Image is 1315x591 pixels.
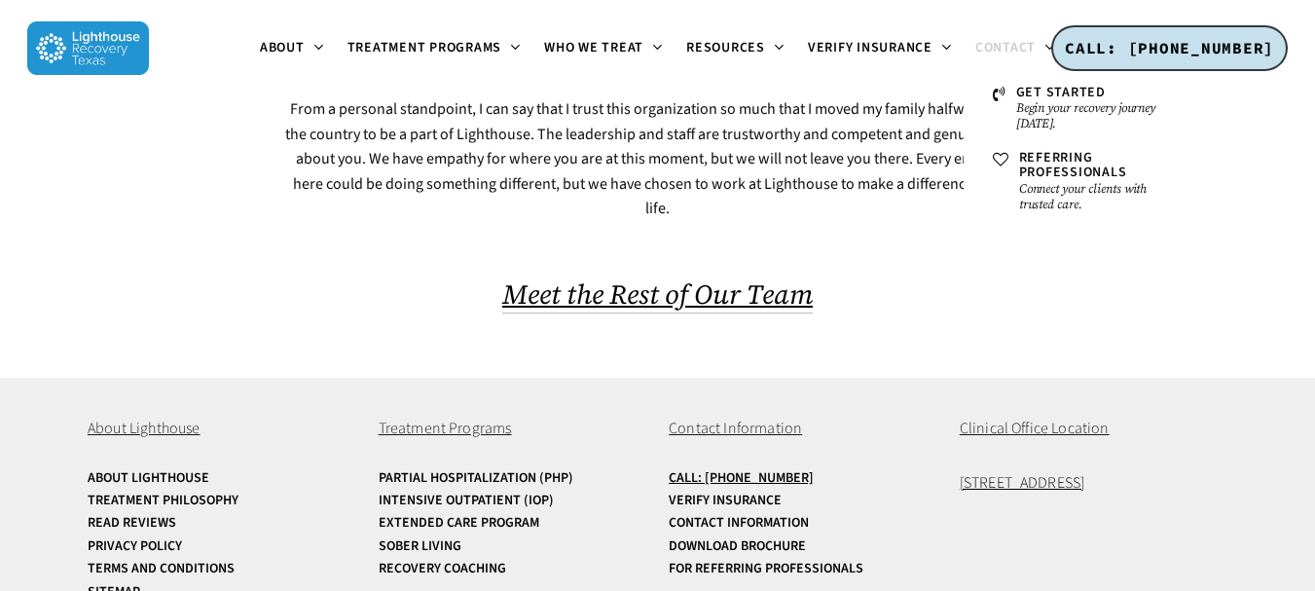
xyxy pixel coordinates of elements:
a: Contact Information [669,516,936,531]
img: Lighthouse Recovery Texas [27,21,149,75]
span: Clinical Office Location [960,418,1110,439]
a: Read Reviews [88,516,355,531]
span: Referring Professionals [1019,148,1127,182]
span: Contact [975,38,1036,57]
span: CALL: [PHONE_NUMBER] [1065,38,1274,57]
a: Sober Living [379,539,646,554]
a: Call: [PHONE_NUMBER] [669,471,936,486]
span: Treatment Programs [379,418,512,439]
a: Resources [675,41,796,56]
a: Download Brochure [669,539,936,554]
span: Verify Insurance [808,38,932,57]
a: Extended Care Program [379,516,646,531]
span: Meet the Rest of Our Team [502,276,813,313]
a: Treatment Philosophy [88,494,355,508]
a: Treatment Programs [336,41,533,56]
a: Verify Insurance [796,41,964,56]
span: Who We Treat [544,38,643,57]
a: Contact [964,41,1067,56]
small: Connect your clients with trusted care. [1019,181,1168,212]
a: About [248,41,336,56]
a: Verify Insurance [669,494,936,508]
a: For Referring Professionals [669,562,936,576]
a: CALL: [PHONE_NUMBER] [1051,25,1288,72]
span: Contact Information [669,418,802,439]
a: [STREET_ADDRESS] [960,472,1085,494]
u: Call: [PHONE_NUMBER] [669,468,814,488]
p: From a personal standpoint, I can say that I trust this organization so much that I moved my fami... [281,97,1033,222]
a: Partial Hospitalization (PHP) [379,471,646,486]
span: Resources [686,38,765,57]
small: Begin your recovery journey [DATE]. [1016,100,1168,131]
a: Terms and Conditions [88,562,355,576]
a: Recovery Coaching [379,562,646,576]
span: Treatment Programs [347,38,502,57]
a: Who We Treat [532,41,675,56]
a: Meet the Rest of Our Team [502,276,813,314]
a: Get StartedBegin your recovery journey [DATE]. [983,76,1178,141]
span: About [260,38,305,57]
span: About Lighthouse [88,418,201,439]
a: Privacy Policy [88,539,355,554]
a: Intensive Outpatient (IOP) [379,494,646,508]
a: Referring ProfessionalsConnect your clients with trusted care. [983,141,1178,222]
span: Get Started [1016,83,1106,102]
a: About Lighthouse [88,471,355,486]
